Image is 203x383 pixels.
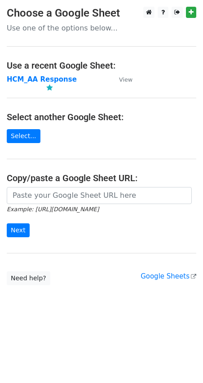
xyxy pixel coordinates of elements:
[7,173,196,183] h4: Copy/paste a Google Sheet URL:
[7,112,196,122] h4: Select another Google Sheet:
[7,206,99,213] small: Example: [URL][DOMAIN_NAME]
[141,272,196,280] a: Google Sheets
[7,75,77,83] a: HCM_AA Response
[119,76,132,83] small: View
[110,75,132,83] a: View
[7,223,30,237] input: Next
[7,23,196,33] p: Use one of the options below...
[7,7,196,20] h3: Choose a Google Sheet
[7,271,50,285] a: Need help?
[7,187,192,204] input: Paste your Google Sheet URL here
[7,60,196,71] h4: Use a recent Google Sheet:
[7,129,40,143] a: Select...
